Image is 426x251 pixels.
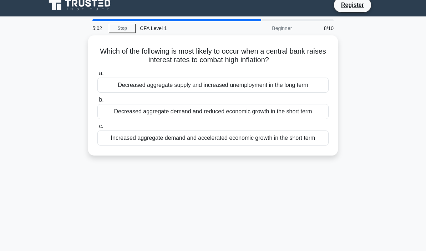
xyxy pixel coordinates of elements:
div: Decreased aggregate supply and increased unemployment in the long term [97,78,329,93]
span: a. [99,70,103,76]
div: Increased aggregate demand and accelerated economic growth in the short term [97,131,329,146]
div: CFA Level 1 [136,21,234,35]
div: 8/10 [296,21,338,35]
span: b. [99,97,103,103]
span: c. [99,123,103,129]
div: 5:02 [88,21,109,35]
a: Register [337,0,368,9]
a: Stop [109,24,136,33]
div: Beginner [234,21,296,35]
div: Decreased aggregate demand and reduced economic growth in the short term [97,104,329,119]
h5: Which of the following is most likely to occur when a central bank raises interest rates to comba... [97,47,329,65]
